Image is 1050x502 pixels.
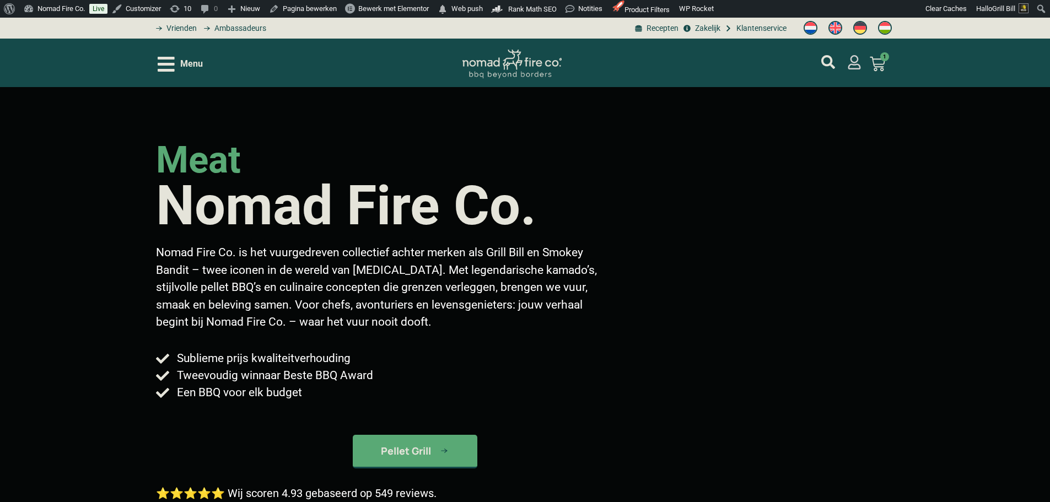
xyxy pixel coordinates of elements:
[857,50,898,78] a: 1
[437,2,448,17] span: 
[508,5,557,13] span: Rank Math SEO
[847,55,861,69] a: mijn account
[992,4,1015,13] span: Grill Bill
[804,21,817,35] img: Nederlands
[353,435,477,468] a: kamado bbq
[381,446,431,456] span: Pellet Grill
[358,4,429,13] span: Bewerk met Elementor
[152,23,197,34] a: grill bill vrienden
[212,23,266,34] span: Ambassadeurs
[878,21,892,35] img: Hongaars
[200,23,266,34] a: grill bill ambassadors
[734,23,787,34] span: Klantenservice
[180,57,203,71] span: Menu
[1019,3,1029,13] img: Avatar of Grill Bill
[633,23,679,34] a: BBQ recepten
[156,142,241,179] h2: meat
[158,55,203,74] div: Open/Close Menu
[848,18,873,38] a: Switch to Duits
[174,350,351,367] span: Sublieme prijs kwaliteitverhouding
[462,50,562,79] img: Nomad Logo
[156,179,536,233] h1: Nomad Fire Co.
[156,244,606,331] p: Nomad Fire Co. is het vuurgedreven collectief achter merken als Grill Bill en Smokey Bandit – twe...
[644,23,679,34] span: Recepten
[828,21,842,35] img: Engels
[853,21,867,35] img: Duits
[156,485,437,501] p: ⭐⭐⭐⭐⭐ Wij scoren 4.93 gebaseerd op 549 reviews.
[89,4,107,14] a: Live
[880,52,889,61] span: 1
[823,18,848,38] a: Switch to Engels
[681,23,720,34] a: grill bill zakeljk
[174,367,373,384] span: Tweevoudig winnaar Beste BBQ Award
[723,23,787,34] a: grill bill klantenservice
[164,23,197,34] span: Vrienden
[692,23,720,34] span: Zakelijk
[873,18,897,38] a: Switch to Hongaars
[174,384,302,401] span: Een BBQ voor elk budget
[821,55,835,69] a: mijn account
